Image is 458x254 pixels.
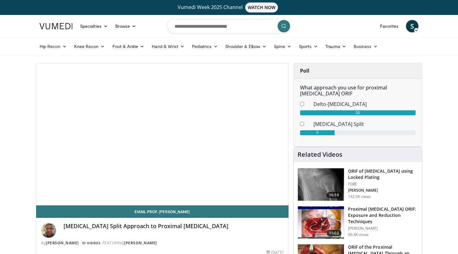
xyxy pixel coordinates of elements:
h6: What approach you use for proximal [MEDICAL_DATA] ORIF [300,85,416,97]
a: Sports [295,40,322,53]
a: Specialties [76,20,112,32]
a: [PERSON_NAME] [46,240,79,246]
a: Trauma [322,40,350,53]
strong: Poll [300,67,309,74]
h4: Related Videos [298,151,342,158]
p: [PERSON_NAME] [348,188,418,193]
p: 90.4K views [348,232,369,237]
a: 31 Videos [80,241,103,246]
p: FORE [348,182,418,187]
input: Search topics, interventions [167,19,291,34]
a: Hand & Wrist [148,40,188,53]
dd: [MEDICAL_DATA] Split [309,120,420,128]
a: Shoulder & Elbow [222,40,270,53]
a: Foot & Ankle [109,40,148,53]
img: VuMedi Logo [40,23,73,29]
img: Avatar [41,223,56,238]
p: 142.5K views [348,194,371,199]
a: [PERSON_NAME] [124,240,157,246]
h4: [MEDICAL_DATA] Split Approach to Proximal [MEDICAL_DATA] [64,223,284,230]
a: S [406,20,418,32]
div: By FEATURING [41,240,284,246]
a: Vumedi Week 2025 ChannelWATCH NOW [41,2,417,12]
span: WATCH NOW [245,2,278,12]
a: 16:59 ORIF of [MEDICAL_DATA] using Locked Plating FORE [PERSON_NAME] 142.5K views [298,168,418,201]
a: Pediatrics [188,40,222,53]
a: 15:02 Proximal [MEDICAL_DATA] ORIF: Exposure and Reduction Techniques [PERSON_NAME] 90.4K views [298,206,418,239]
p: [PERSON_NAME] [348,226,418,231]
img: gardener_hum_1.png.150x105_q85_crop-smart_upscale.jpg [298,206,344,239]
h3: ORIF of [MEDICAL_DATA] using Locked Plating [348,168,418,180]
div: 9 [300,130,335,135]
a: Business [350,40,382,53]
a: Browse [112,20,140,32]
a: Hip Recon [36,40,70,53]
video-js: Video Player [36,63,289,205]
a: Email Prof. [PERSON_NAME] [36,205,289,218]
span: 15:02 [327,230,341,236]
a: Favorites [376,20,402,32]
dd: Delto-[MEDICAL_DATA] [309,100,420,108]
a: Knee Recon [70,40,109,53]
h3: Proximal [MEDICAL_DATA] ORIF: Exposure and Reduction Techniques [348,206,418,225]
a: Spine [270,40,295,53]
div: 30 [300,110,416,115]
img: Mighell_-_Locked_Plating_for_Proximal_Humerus_Fx_100008672_2.jpg.150x105_q85_crop-smart_upscale.jpg [298,168,344,201]
span: 16:59 [327,192,341,198]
